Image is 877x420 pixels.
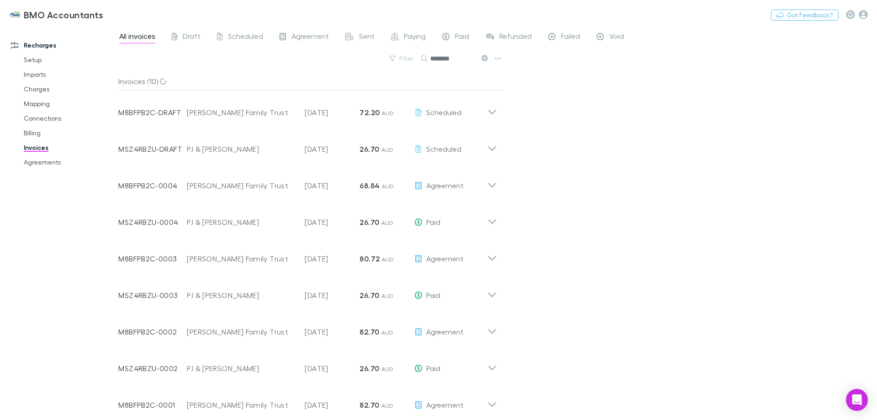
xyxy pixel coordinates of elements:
[381,329,394,336] span: AUD
[111,164,504,200] div: M8BFPB2C-0004[PERSON_NAME] Family Trust[DATE]68.84 AUDAgreement
[385,53,419,64] button: Filter
[187,363,296,374] div: PJ & [PERSON_NAME]
[111,200,504,237] div: MSZ4RBZU-0004PJ & [PERSON_NAME][DATE]26.70 AUDPaid
[291,32,329,43] span: Agreement
[499,32,532,43] span: Refunded
[359,32,375,43] span: Sent
[382,256,394,263] span: AUD
[15,126,123,140] a: Billing
[561,32,580,43] span: Failed
[187,326,296,337] div: [PERSON_NAME] Family Trust
[15,140,123,155] a: Invoices
[24,9,104,20] h3: BMO Accountants
[846,389,868,411] div: Open Intercom Messenger
[359,291,379,300] strong: 26.70
[119,32,155,43] span: All invoices
[381,366,394,372] span: AUD
[111,273,504,310] div: MSZ4RBZU-0003PJ & [PERSON_NAME][DATE]26.70 AUDPaid
[305,217,359,228] p: [DATE]
[2,38,123,53] a: Recharges
[111,127,504,164] div: MSZ4RBZU-DRAFTPJ & [PERSON_NAME][DATE]26.70 AUDScheduled
[305,290,359,301] p: [DATE]
[359,327,379,336] strong: 82.70
[118,217,187,228] p: MSZ4RBZU-0004
[187,399,296,410] div: [PERSON_NAME] Family Trust
[187,180,296,191] div: [PERSON_NAME] Family Trust
[382,183,394,190] span: AUD
[111,237,504,273] div: M8BFPB2C-0003[PERSON_NAME] Family Trust[DATE]80.72 AUDAgreement
[609,32,624,43] span: Void
[15,155,123,170] a: Agreements
[426,218,440,226] span: Paid
[187,107,296,118] div: [PERSON_NAME] Family Trust
[359,218,379,227] strong: 26.70
[15,67,123,82] a: Imports
[359,144,379,154] strong: 26.70
[381,219,394,226] span: AUD
[381,146,394,153] span: AUD
[305,326,359,337] p: [DATE]
[404,32,426,43] span: Paying
[305,363,359,374] p: [DATE]
[111,310,504,346] div: M8BFPB2C-0002[PERSON_NAME] Family Trust[DATE]82.70 AUDAgreement
[426,400,464,409] span: Agreement
[118,363,187,374] p: MSZ4RBZU-0002
[118,290,187,301] p: MSZ4RBZU-0003
[426,108,461,117] span: Scheduled
[118,326,187,337] p: M8BFPB2C-0002
[426,254,464,263] span: Agreement
[426,291,440,299] span: Paid
[15,53,123,67] a: Setup
[187,253,296,264] div: [PERSON_NAME] Family Trust
[228,32,263,43] span: Scheduled
[118,180,187,191] p: M8BFPB2C-0004
[305,144,359,154] p: [DATE]
[111,346,504,383] div: MSZ4RBZU-0002PJ & [PERSON_NAME][DATE]26.70 AUDPaid
[426,144,461,153] span: Scheduled
[187,144,296,154] div: PJ & [PERSON_NAME]
[15,82,123,96] a: Charges
[382,110,394,117] span: AUD
[359,400,379,409] strong: 82.70
[9,9,20,20] img: BMO Accountants's Logo
[426,181,464,190] span: Agreement
[15,96,123,111] a: Mapping
[381,292,394,299] span: AUD
[305,399,359,410] p: [DATE]
[305,180,359,191] p: [DATE]
[359,254,380,263] strong: 80.72
[15,111,123,126] a: Connections
[4,4,109,26] a: BMO Accountants
[771,10,839,21] button: Got Feedback?
[455,32,469,43] span: Paid
[118,144,187,154] p: MSZ4RBZU-DRAFT
[359,108,380,117] strong: 72.20
[111,90,504,127] div: M8BFPB2C-DRAFT[PERSON_NAME] Family Trust[DATE]72.20 AUDScheduled
[111,383,504,420] div: M8BFPB2C-0001[PERSON_NAME] Family Trust[DATE]82.70 AUDAgreement
[359,181,380,190] strong: 68.84
[381,402,394,409] span: AUD
[187,290,296,301] div: PJ & [PERSON_NAME]
[305,107,359,118] p: [DATE]
[359,364,379,373] strong: 26.70
[305,253,359,264] p: [DATE]
[187,217,296,228] div: PJ & [PERSON_NAME]
[426,327,464,336] span: Agreement
[118,253,187,264] p: M8BFPB2C-0003
[118,107,187,118] p: M8BFPB2C-DRAFT
[426,364,440,372] span: Paid
[118,399,187,410] p: M8BFPB2C-0001
[183,32,201,43] span: Draft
